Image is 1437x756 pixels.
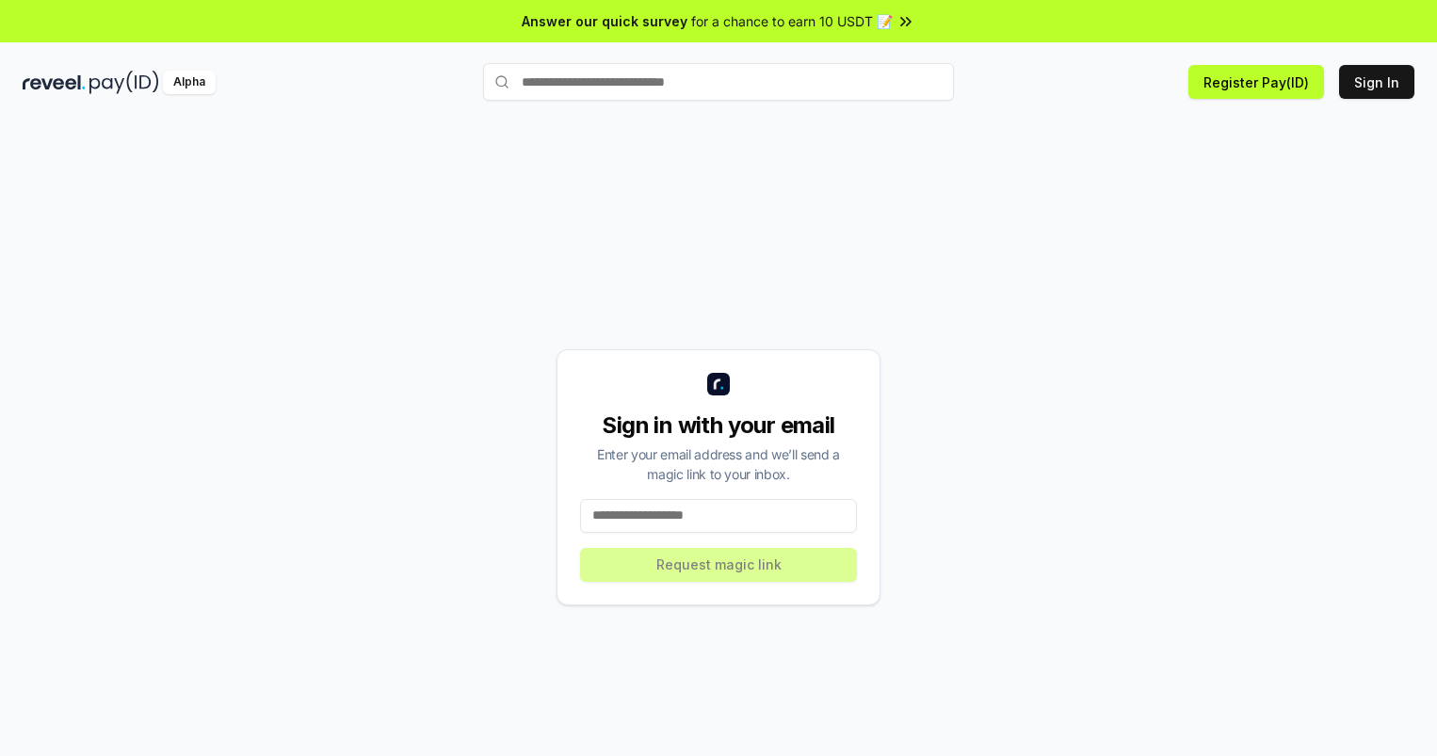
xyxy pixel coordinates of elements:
span: for a chance to earn 10 USDT 📝 [691,11,893,31]
img: pay_id [89,71,159,94]
div: Enter your email address and we’ll send a magic link to your inbox. [580,444,857,484]
img: logo_small [707,373,730,395]
img: reveel_dark [23,71,86,94]
button: Register Pay(ID) [1188,65,1324,99]
span: Answer our quick survey [522,11,687,31]
div: Sign in with your email [580,410,857,441]
div: Alpha [163,71,216,94]
button: Sign In [1339,65,1414,99]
